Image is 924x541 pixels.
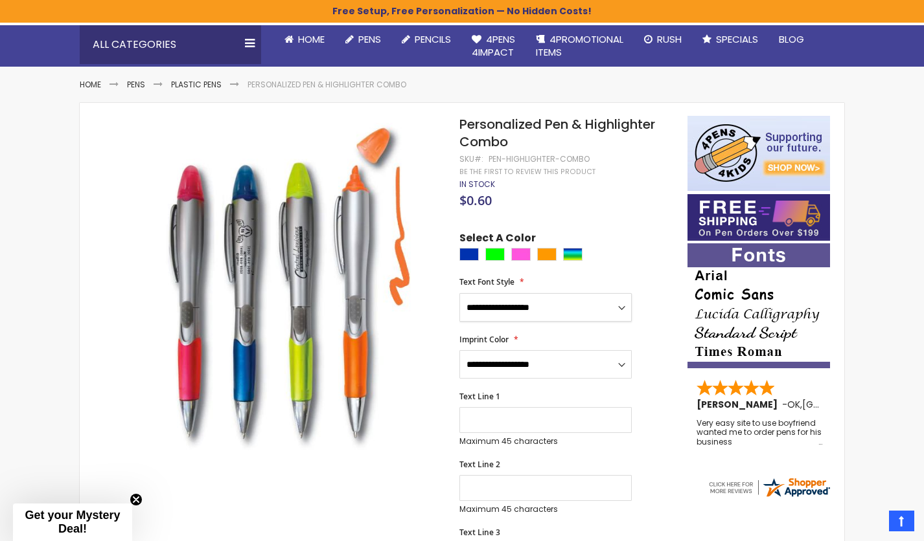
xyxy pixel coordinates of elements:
[634,25,692,54] a: Rush
[687,116,830,191] img: 4pens 4 kids
[768,25,814,54] a: Blog
[657,32,682,46] span: Rush
[716,32,758,46] span: Specials
[335,25,391,54] a: Pens
[80,79,101,90] a: Home
[485,248,505,261] div: Lime Green
[817,506,924,541] iframe: Google Customer Reviews
[472,32,515,59] span: 4Pens 4impact
[802,398,897,411] span: [GEOGRAPHIC_DATA]
[697,398,782,411] span: [PERSON_NAME]
[459,248,479,261] div: Blue
[25,509,120,535] span: Get your Mystery Deal!
[298,32,325,46] span: Home
[130,493,143,506] button: Close teaser
[459,115,655,151] span: Personalized Pen & Highlighter Combo
[80,25,261,64] div: All Categories
[459,231,536,248] span: Select A Color
[787,398,800,411] span: OK
[707,491,831,502] a: 4pens.com certificate URL
[459,334,509,345] span: Imprint Color
[707,476,831,499] img: 4pens.com widget logo
[459,153,483,164] strong: SKU
[536,32,623,59] span: 4PROMOTIONAL ITEMS
[13,503,132,541] div: Get your Mystery Deal!Close teaser
[459,504,632,514] p: Maximum 45 characters
[692,25,768,54] a: Specials
[459,179,495,190] span: In stock
[461,25,526,67] a: 4Pens4impact
[358,32,381,46] span: Pens
[459,527,500,538] span: Text Line 3
[459,179,495,190] div: Availability
[537,248,557,261] div: Orange
[459,459,500,470] span: Text Line 2
[391,25,461,54] a: Pencils
[248,80,406,90] li: Personalized Pen & Highlighter Combo
[687,243,830,368] img: font-personalization-examples
[459,276,514,287] span: Text Font Style
[782,398,897,411] span: - ,
[687,194,830,241] img: Free shipping on orders over $199
[779,32,804,46] span: Blog
[459,192,492,209] span: $0.60
[459,167,595,177] a: Be the first to review this product
[171,79,222,90] a: Plastic Pens
[511,248,531,261] div: Pink
[489,154,590,164] div: PEN-HIGHLIGHTER-COMBO
[563,248,583,261] div: Assorted
[106,115,442,450] img: Personalized Pen & Highlighter Combo
[459,436,632,447] p: Maximum 45 characters
[526,25,634,67] a: 4PROMOTIONALITEMS
[459,391,500,402] span: Text Line 1
[274,25,335,54] a: Home
[415,32,451,46] span: Pencils
[697,419,822,447] div: Very easy site to use boyfriend wanted me to order pens for his business
[127,79,145,90] a: Pens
